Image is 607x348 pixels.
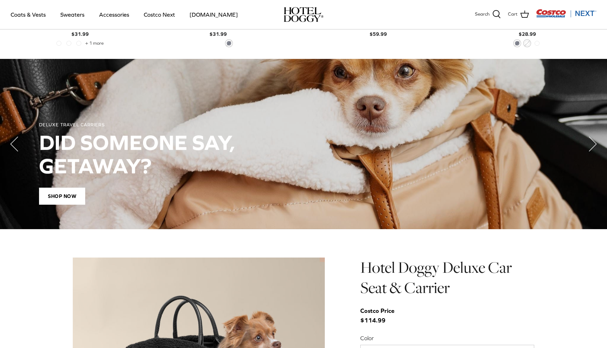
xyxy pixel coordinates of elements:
[284,7,323,22] a: hoteldoggy.com hoteldoggycom
[183,2,244,27] a: [DOMAIN_NAME]
[360,306,394,316] div: Costco Price
[364,22,392,37] b: $59.99
[360,334,534,342] label: Color
[4,2,52,27] a: Coats & Vests
[360,258,534,298] h1: Hotel Doggy Deluxe Car Seat & Carrier
[536,13,596,19] a: Visit Costco Next
[85,41,104,46] span: + 1 more
[39,122,568,128] div: DELUXE TRAVEL CARRIERS
[475,10,501,19] a: Search
[204,22,232,37] b: $31.99
[513,22,541,37] b: $28.99
[508,10,529,19] a: Cart
[360,306,401,325] span: $114.99
[54,2,91,27] a: Sweaters
[508,11,518,18] span: Cart
[66,22,94,37] b: $31.99
[137,2,181,27] a: Costco Next
[536,9,596,18] img: Costco Next
[579,130,607,158] button: Next
[39,131,568,178] h2: DID SOMEONE SAY, GETAWAY?
[284,7,323,22] img: hoteldoggycom
[475,11,490,18] span: Search
[93,2,136,27] a: Accessories
[39,188,85,205] span: Shop Now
